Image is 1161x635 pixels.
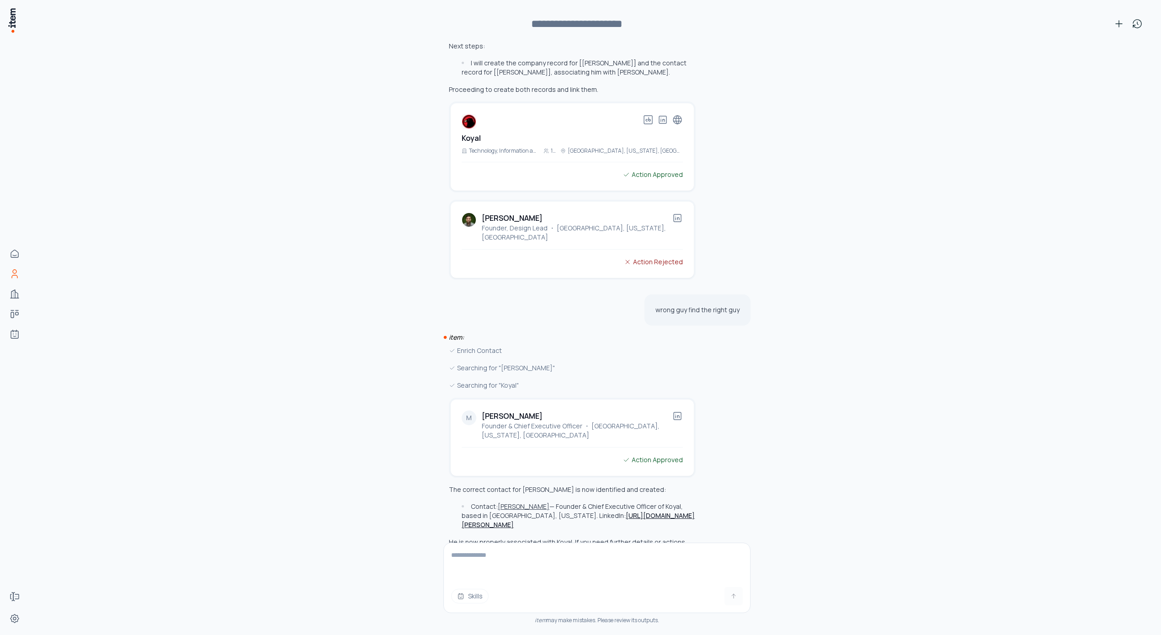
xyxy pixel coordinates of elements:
[449,363,696,373] div: Searching for "[PERSON_NAME]"
[459,59,696,77] li: I will create the company record for [[PERSON_NAME]] and the contact record for [[PERSON_NAME]], ...
[462,133,481,144] h2: Koyal
[462,511,695,529] a: [URL][DOMAIN_NAME][PERSON_NAME]
[468,592,483,601] span: Skills
[462,213,476,227] img: Mehul Agrawal
[449,333,464,342] i: item:
[469,147,540,155] p: Technology, Information and Internet
[5,587,24,606] a: Forms
[5,305,24,323] a: deals
[449,485,696,494] p: The correct contact for [PERSON_NAME] is now identified and created:
[623,170,683,180] div: Action Approved
[482,213,543,224] h2: [PERSON_NAME]
[5,609,24,628] a: Settings
[5,265,24,283] a: Contacts
[624,257,683,267] div: Action Rejected
[5,245,24,263] a: Home
[482,224,672,242] p: Founder, Design Lead ・ [GEOGRAPHIC_DATA], [US_STATE], [GEOGRAPHIC_DATA]
[568,147,683,155] p: [GEOGRAPHIC_DATA], [US_STATE], [GEOGRAPHIC_DATA]
[462,114,476,129] img: Koyal
[449,42,696,51] p: Next steps:
[1110,15,1128,33] button: New conversation
[498,502,549,511] button: [PERSON_NAME]
[7,7,16,33] img: Item Brain Logo
[482,411,543,422] h2: [PERSON_NAME]
[655,305,740,315] p: wrong guy find the right guy
[449,538,685,555] p: He is now properly associated with Koyal. If you need further details or actions regarding or , p...
[5,285,24,303] a: Companies
[5,325,24,343] a: Agents
[449,346,696,356] div: Enrich Contact
[1128,15,1146,33] button: View history
[451,589,489,603] button: Skills
[551,147,557,155] p: 1-10
[623,455,683,465] div: Action Approved
[443,617,751,624] div: may make mistakes. Please review its outputs.
[449,85,696,94] p: Proceeding to create both records and link them.
[535,616,546,624] i: item
[459,502,696,529] li: Contact: — Founder & Chief Executive Officer of Koyal, based in [GEOGRAPHIC_DATA], [US_STATE]. Li...
[462,411,476,425] div: M
[449,380,696,390] div: Searching for "Koyal"
[482,422,672,440] p: Founder & Chief Executive Officer ・ [GEOGRAPHIC_DATA], [US_STATE], [GEOGRAPHIC_DATA]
